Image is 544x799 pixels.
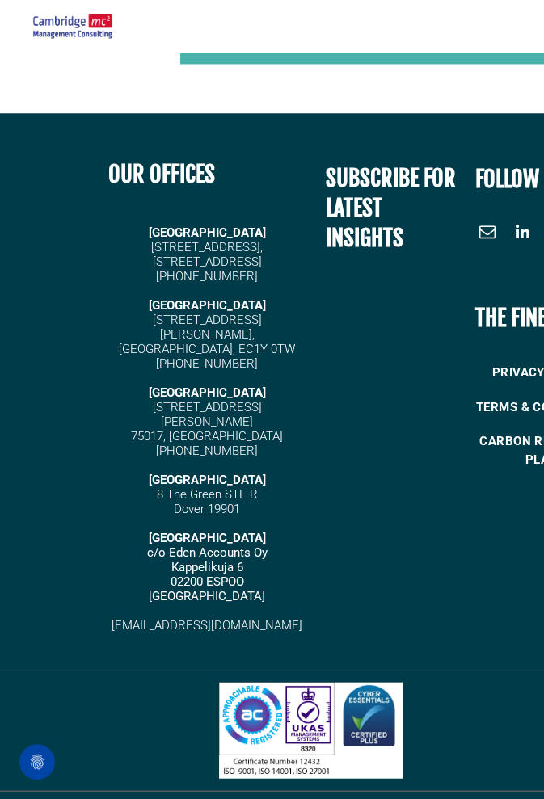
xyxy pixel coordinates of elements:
[219,682,403,779] img: digital transformation
[156,443,258,457] span: [PHONE_NUMBER]
[156,268,258,283] span: [PHONE_NUMBER]
[174,501,240,515] span: Dover 19901
[148,530,265,545] span: [GEOGRAPHIC_DATA]
[148,472,265,486] span: [GEOGRAPHIC_DATA]
[32,14,112,40] img: secondary-image, digital transformation
[131,428,283,443] span: 75017, [GEOGRAPHIC_DATA]
[148,385,265,399] strong: [GEOGRAPHIC_DATA]
[251,326,254,341] span: ,
[112,617,302,632] a: [EMAIL_ADDRESS][DOMAIN_NAME]
[504,11,536,43] button: menu
[475,219,500,247] a: email
[32,16,112,33] a: Your Business Transformed | Cambridge Management Consulting
[119,341,295,355] span: [GEOGRAPHIC_DATA], EC1Y 0TW
[152,399,261,428] span: [STREET_ADDRESS][PERSON_NAME]
[151,239,263,254] span: [STREET_ADDRESS],
[146,545,267,603] span: c/o Eden Accounts Oy Kappelikuja 6 02200 ESPOO [GEOGRAPHIC_DATA]
[156,355,258,370] span: [PHONE_NUMBER]
[152,312,261,341] span: [STREET_ADDRESS][PERSON_NAME]
[148,297,265,312] strong: [GEOGRAPHIC_DATA]
[326,163,456,251] span: SUBSCRIBE FOR LATEST INSIGHTS
[148,225,265,239] strong: [GEOGRAPHIC_DATA]
[511,219,535,247] a: linkedin
[108,159,215,187] b: OUR OFFICES
[156,486,257,501] span: 8 The Green STE R
[152,254,261,268] span: [STREET_ADDRESS]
